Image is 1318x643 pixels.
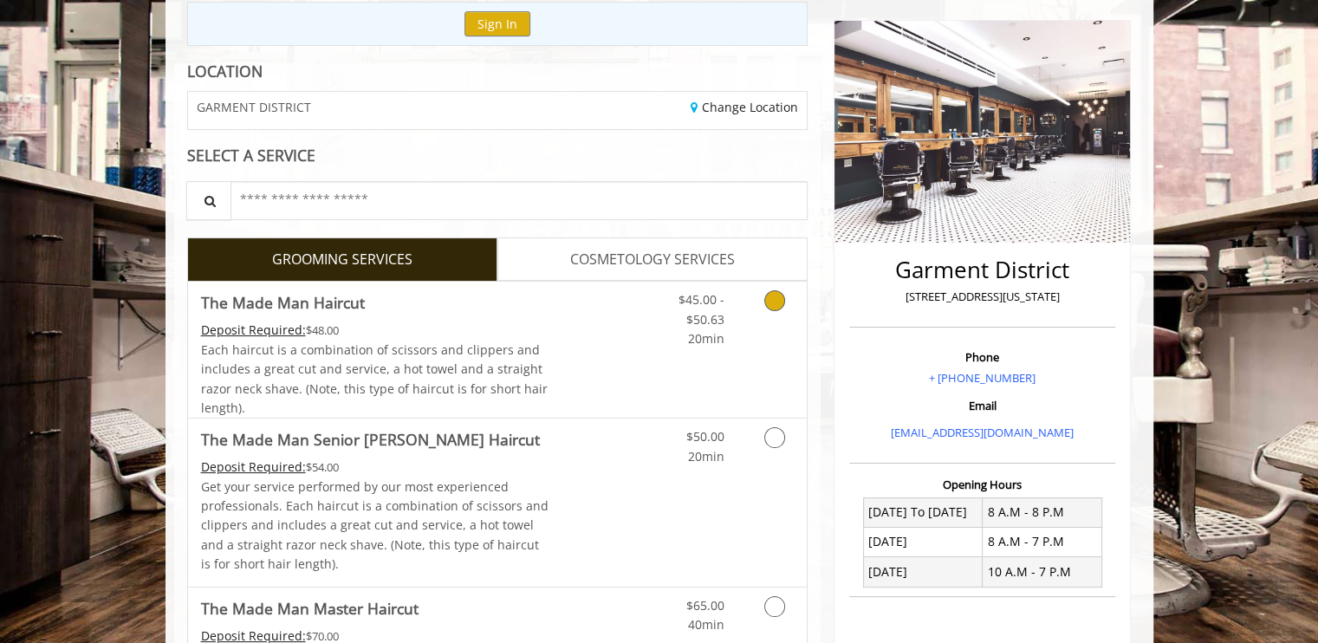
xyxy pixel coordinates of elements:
span: 20min [687,448,724,464]
span: COSMETOLOGY SERVICES [570,249,735,271]
span: $65.00 [685,597,724,614]
span: Each haircut is a combination of scissors and clippers and includes a great cut and service, a ho... [201,341,548,416]
td: [DATE] To [DATE] [863,497,983,527]
p: [STREET_ADDRESS][US_STATE] [854,288,1111,306]
h3: Opening Hours [849,478,1115,490]
b: The Made Man Haircut [201,290,365,315]
b: The Made Man Master Haircut [201,596,419,620]
h2: Garment District [854,257,1111,283]
span: GROOMING SERVICES [272,249,412,271]
b: The Made Man Senior [PERSON_NAME] Haircut [201,427,540,451]
span: This service needs some Advance to be paid before we block your appointment [201,321,306,338]
span: 20min [687,330,724,347]
td: 8 A.M - 8 P.M [983,497,1102,527]
h3: Phone [854,351,1111,363]
div: $54.00 [201,458,549,477]
h3: Email [854,399,1111,412]
td: [DATE] [863,527,983,556]
span: This service needs some Advance to be paid before we block your appointment [201,458,306,475]
b: LOCATION [187,61,263,81]
span: 40min [687,616,724,633]
td: 8 A.M - 7 P.M [983,527,1102,556]
a: Change Location [691,99,798,115]
button: Sign In [464,11,530,36]
span: GARMENT DISTRICT [197,101,311,114]
a: + [PHONE_NUMBER] [929,370,1036,386]
div: $48.00 [201,321,549,340]
a: [EMAIL_ADDRESS][DOMAIN_NAME] [891,425,1074,440]
div: SELECT A SERVICE [187,147,808,164]
td: 10 A.M - 7 P.M [983,557,1102,587]
span: $45.00 - $50.63 [678,291,724,327]
button: Service Search [186,181,231,220]
span: $50.00 [685,428,724,445]
p: Get your service performed by our most experienced professionals. Each haircut is a combination o... [201,477,549,575]
td: [DATE] [863,557,983,587]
